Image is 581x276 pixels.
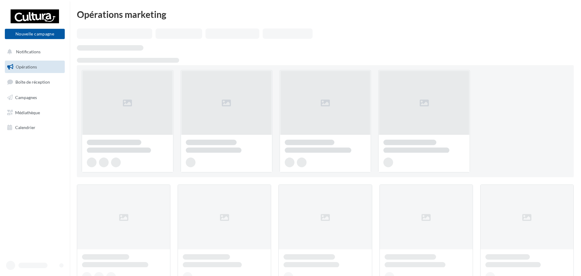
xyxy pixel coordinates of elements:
[77,10,574,19] div: Opérations marketing
[15,95,37,100] span: Campagnes
[4,91,66,104] a: Campagnes
[4,45,64,58] button: Notifications
[4,61,66,73] a: Opérations
[4,121,66,134] a: Calendrier
[15,79,50,85] span: Boîte de réception
[15,110,40,115] span: Médiathèque
[4,75,66,88] a: Boîte de réception
[16,64,37,69] span: Opérations
[5,29,65,39] button: Nouvelle campagne
[16,49,41,54] span: Notifications
[15,125,35,130] span: Calendrier
[4,106,66,119] a: Médiathèque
